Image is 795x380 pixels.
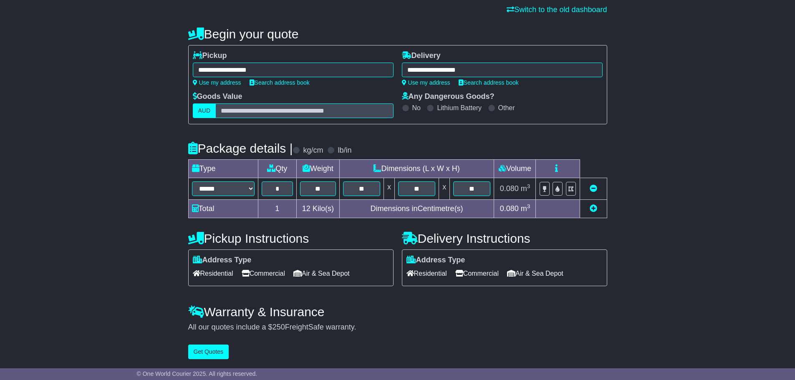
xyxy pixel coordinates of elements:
label: Pickup [193,51,227,60]
td: Total [188,200,258,218]
label: Lithium Battery [437,104,482,112]
td: Kilo(s) [297,200,340,218]
label: Address Type [406,256,465,265]
span: 250 [273,323,285,331]
span: © One World Courier 2025. All rights reserved. [137,370,257,377]
sup: 3 [527,203,530,209]
label: AUD [193,103,216,118]
td: Dimensions in Centimetre(s) [339,200,494,218]
a: Switch to the old dashboard [507,5,607,14]
a: Use my address [402,79,450,86]
span: Air & Sea Depot [507,267,563,280]
span: m [521,184,530,193]
td: x [439,178,450,200]
span: Residential [193,267,233,280]
td: Type [188,160,258,178]
a: Search address book [250,79,310,86]
h4: Pickup Instructions [188,232,394,245]
a: Add new item [590,204,597,213]
span: Air & Sea Depot [293,267,350,280]
sup: 3 [527,183,530,189]
span: 0.080 [500,204,519,213]
td: x [384,178,394,200]
h4: Package details | [188,141,293,155]
td: Dimensions (L x W x H) [339,160,494,178]
td: Volume [494,160,536,178]
a: Remove this item [590,184,597,193]
label: Address Type [193,256,252,265]
span: Residential [406,267,447,280]
td: Qty [258,160,297,178]
label: No [412,104,421,112]
label: Goods Value [193,92,242,101]
a: Use my address [193,79,241,86]
span: m [521,204,530,213]
td: Weight [297,160,340,178]
button: Get Quotes [188,345,229,359]
label: Any Dangerous Goods? [402,92,495,101]
h4: Delivery Instructions [402,232,607,245]
label: Other [498,104,515,112]
span: Commercial [242,267,285,280]
label: kg/cm [303,146,323,155]
a: Search address book [459,79,519,86]
label: lb/in [338,146,351,155]
label: Delivery [402,51,441,60]
span: 0.080 [500,184,519,193]
span: 12 [302,204,310,213]
div: All our quotes include a $ FreightSafe warranty. [188,323,607,332]
span: Commercial [455,267,499,280]
h4: Begin your quote [188,27,607,41]
td: 1 [258,200,297,218]
h4: Warranty & Insurance [188,305,607,319]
